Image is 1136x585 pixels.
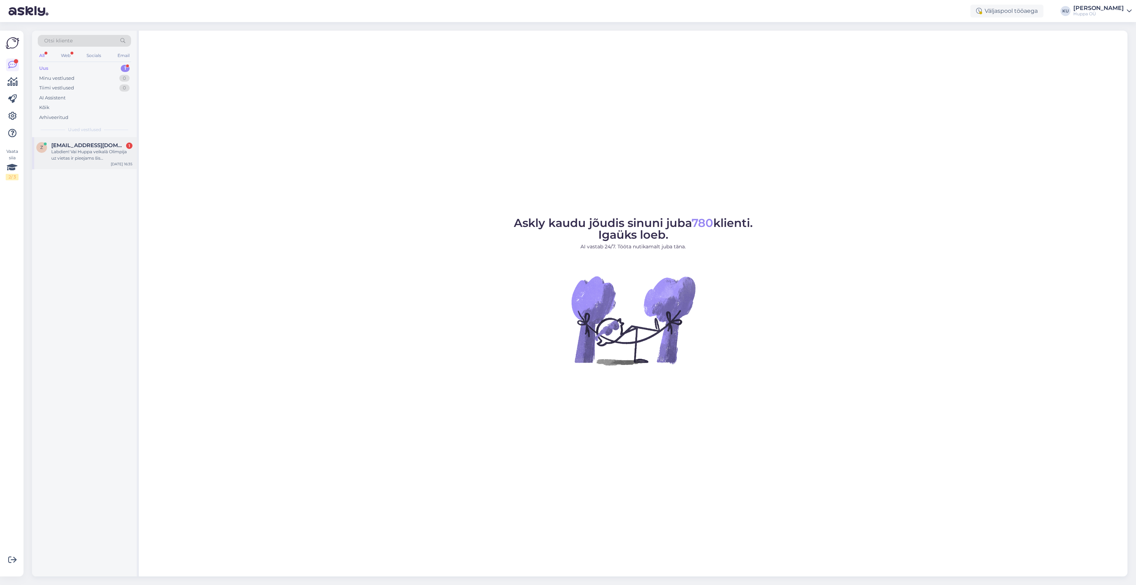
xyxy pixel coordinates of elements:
[6,36,19,50] img: Askly Logo
[51,142,125,149] span: zanenarnicka@inbox.lv
[39,75,74,82] div: Minu vestlused
[119,84,130,92] div: 0
[38,51,46,60] div: All
[59,51,72,60] div: Web
[39,104,49,111] div: Kõik
[39,114,68,121] div: Arhiveeritud
[39,94,66,102] div: AI Assistent
[1061,6,1070,16] div: KU
[1073,5,1132,17] a: [PERSON_NAME]Huppa OÜ
[126,143,132,149] div: 1
[85,51,103,60] div: Socials
[6,148,19,180] div: Vaata siia
[692,216,713,230] span: 780
[44,37,73,45] span: Otsi kliente
[970,5,1043,17] div: Väljaspool tööaega
[6,174,19,180] div: 2 / 3
[39,84,74,92] div: Tiimi vestlused
[1073,11,1124,17] div: Huppa OÜ
[119,75,130,82] div: 0
[569,256,697,384] img: No Chat active
[39,65,48,72] div: Uus
[111,161,132,167] div: [DATE] 16:35
[68,126,101,133] span: Uued vestlused
[1073,5,1124,11] div: [PERSON_NAME]
[514,243,753,250] p: AI vastab 24/7. Tööta nutikamalt juba täna.
[121,65,130,72] div: 1
[51,149,132,161] div: Labdien! Vai Huppa veikalā Olimpija uz vietas ir pieejams šis kombinezons? [URL][DOMAIN_NAME]
[116,51,131,60] div: Email
[40,145,43,150] span: z
[514,216,753,242] span: Askly kaudu jõudis sinuni juba klienti. Igaüks loeb.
